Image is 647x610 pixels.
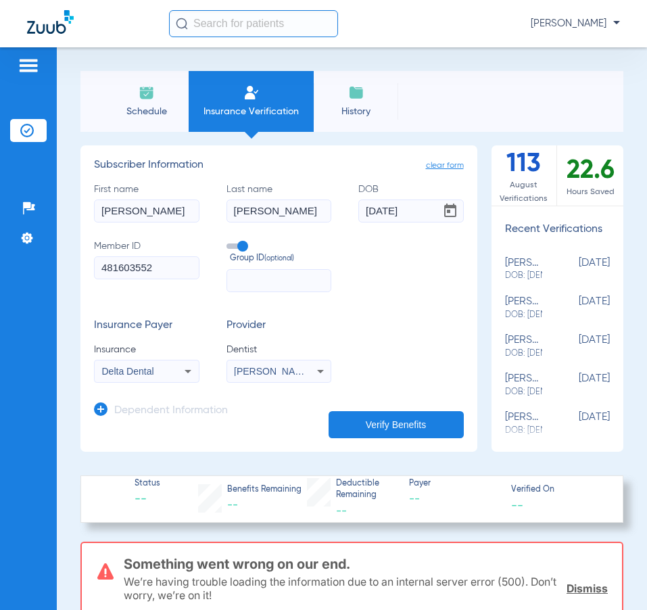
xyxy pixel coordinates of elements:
[234,366,367,377] span: [PERSON_NAME] 1497015515
[336,506,347,517] span: --
[348,85,364,101] img: History
[139,85,155,101] img: Schedule
[511,498,523,512] span: --
[358,183,464,222] label: DOB
[226,200,332,222] input: Last name
[329,411,464,438] button: Verify Benefits
[102,366,154,377] span: Delta Dental
[358,200,464,222] input: DOBOpen calendar
[505,373,543,398] div: [PERSON_NAME]
[505,257,543,282] div: [PERSON_NAME]
[94,200,199,222] input: First name
[94,239,199,292] label: Member ID
[97,563,114,580] img: error-icon
[94,183,199,222] label: First name
[531,17,620,30] span: [PERSON_NAME]
[114,105,178,118] span: Schedule
[227,500,238,511] span: --
[492,179,557,206] span: August Verifications
[324,105,388,118] span: History
[124,557,608,571] h3: Something went wrong on our end.
[505,270,543,282] span: DOB: [DEMOGRAPHIC_DATA]
[542,296,610,321] span: [DATE]
[124,575,557,602] p: We’re having trouble loading the information due to an internal server error (500). Don’t worry, ...
[409,478,500,490] span: Payer
[542,334,610,359] span: [DATE]
[505,334,543,359] div: [PERSON_NAME]
[94,319,199,333] h3: Insurance Payer
[542,257,610,282] span: [DATE]
[567,582,608,595] a: Dismiss
[511,484,602,496] span: Verified On
[226,319,332,333] h3: Provider
[94,343,199,356] span: Insurance
[505,309,543,321] span: DOB: [DEMOGRAPHIC_DATA]
[135,491,160,508] span: --
[243,85,260,101] img: Manual Insurance Verification
[94,159,464,172] h3: Subscriber Information
[27,10,74,34] img: Zuub Logo
[505,296,543,321] div: [PERSON_NAME]
[18,57,39,74] img: hamburger-icon
[579,545,647,610] iframe: Chat Widget
[409,491,500,508] span: --
[199,105,304,118] span: Insurance Verification
[437,197,464,225] button: Open calendar
[94,256,199,279] input: Member ID
[264,253,294,265] small: (optional)
[227,484,302,496] span: Benefits Remaining
[169,10,338,37] input: Search for patients
[505,411,543,436] div: [PERSON_NAME]
[230,253,332,265] span: Group ID
[542,411,610,436] span: [DATE]
[226,343,332,356] span: Dentist
[492,223,624,237] h3: Recent Verifications
[505,348,543,360] span: DOB: [DEMOGRAPHIC_DATA]
[505,386,543,398] span: DOB: [DEMOGRAPHIC_DATA]
[114,404,228,418] h3: Dependent Information
[557,185,623,199] span: Hours Saved
[135,478,160,490] span: Status
[176,18,188,30] img: Search Icon
[542,373,610,398] span: [DATE]
[492,145,558,206] div: 113
[336,478,397,502] span: Deductible Remaining
[426,159,464,172] span: clear form
[226,183,332,222] label: Last name
[557,145,623,206] div: 22.6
